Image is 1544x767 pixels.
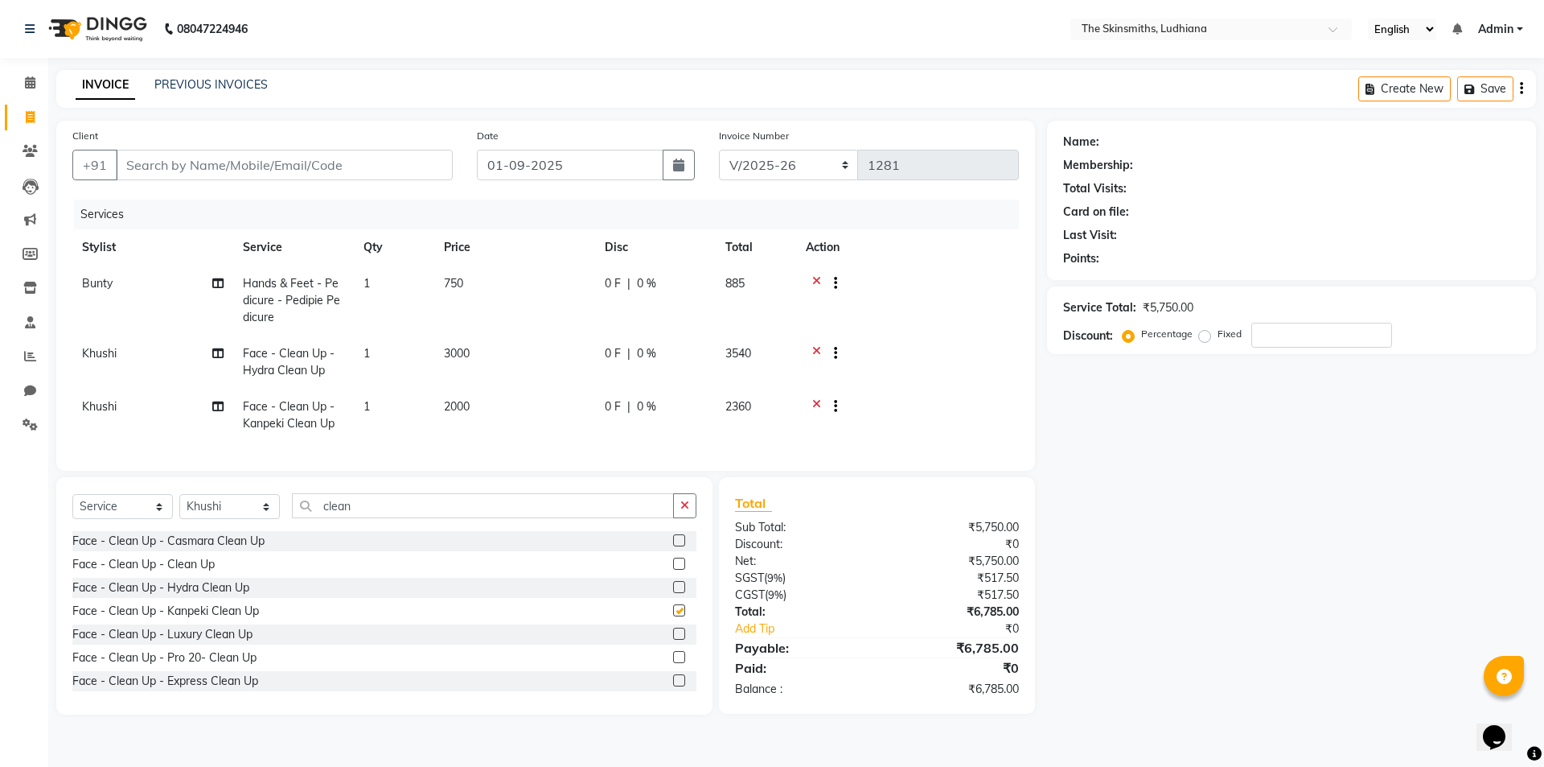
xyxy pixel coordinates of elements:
div: ₹6,785.00 [877,681,1030,698]
span: 1 [363,276,370,291]
div: Discount: [723,536,877,553]
div: ₹517.50 [877,587,1030,604]
label: Fixed [1218,327,1242,341]
span: 885 [725,276,745,291]
button: Save [1457,76,1513,101]
th: Total [716,229,796,266]
th: Price [434,229,595,266]
span: 0 F [605,398,621,415]
div: Face - Clean Up - Clean Up [72,556,215,573]
div: Points: [1063,250,1099,267]
div: ₹6,785.00 [877,604,1030,621]
div: Sub Total: [723,519,877,536]
div: Face - Clean Up - Pro 20- Clean Up [72,649,257,666]
th: Qty [354,229,434,266]
span: Admin [1478,21,1513,38]
div: Net: [723,553,877,570]
div: ( ) [723,587,877,604]
a: PREVIOUS INVOICES [154,77,268,92]
div: ₹517.50 [877,570,1030,587]
div: Total Visits: [1063,180,1127,197]
span: 3000 [444,346,470,361]
span: Total [735,495,772,512]
span: 3540 [725,346,751,361]
span: Bunty [82,276,113,291]
span: 1 [363,346,370,361]
div: Discount: [1063,328,1113,344]
input: Search by Name/Mobile/Email/Code [116,150,453,180]
span: 0 % [637,345,656,362]
div: Last Visit: [1063,227,1117,244]
div: ₹5,750.00 [877,553,1030,570]
th: Action [796,229,1019,266]
div: ₹5,750.00 [877,519,1030,536]
th: Stylist [72,229,233,266]
button: +91 [72,150,117,180]
div: ( ) [723,570,877,587]
div: Card on file: [1063,204,1129,221]
span: 9% [767,571,782,584]
span: Hands & Feet - Pedicure - Pedipie Pedicure [243,276,340,324]
div: Payable: [723,638,877,658]
div: Balance : [723,681,877,698]
iframe: chat widget [1476,703,1528,751]
div: Face - Clean Up - Casmara Clean Up [72,533,265,550]
label: Invoice Number [719,129,789,143]
label: Client [72,129,98,143]
div: ₹6,785.00 [877,638,1030,658]
div: Paid: [723,658,877,678]
div: Service Total: [1063,299,1136,316]
span: 2360 [725,399,751,414]
div: ₹0 [877,536,1030,553]
img: logo [41,6,151,52]
span: 0 % [637,398,656,415]
span: 0 F [605,345,621,362]
a: Add Tip [723,621,902,637]
span: Face - Clean Up - Kanpeki Clean Up [243,399,335,431]
label: Date [477,129,499,143]
div: Face - Clean Up - Hydra Clean Up [72,579,249,596]
div: Total: [723,604,877,621]
div: ₹5,750.00 [1143,299,1193,316]
div: Services [74,200,1031,229]
span: Khushi [82,399,117,414]
div: Face - Clean Up - Luxury Clean Up [72,626,253,643]
div: Face - Clean Up - Kanpeki Clean Up [72,603,259,620]
span: | [627,345,630,362]
span: 1 [363,399,370,414]
span: SGST [735,571,764,585]
th: Service [233,229,354,266]
div: Name: [1063,134,1099,151]
span: Face - Clean Up - Hydra Clean Up [243,346,335,377]
div: Membership: [1063,157,1133,174]
label: Percentage [1141,327,1193,341]
span: 2000 [444,399,470,414]
div: ₹0 [877,658,1030,678]
b: 08047224946 [177,6,248,52]
th: Disc [595,229,716,266]
a: INVOICE [76,71,135,100]
span: | [627,398,630,415]
input: Search or Scan [292,493,674,518]
span: | [627,275,630,292]
span: CGST [735,588,765,602]
span: 750 [444,276,463,291]
span: 0 F [605,275,621,292]
div: ₹0 [902,621,1030,637]
span: Khushi [82,346,117,361]
div: Face - Clean Up - Express Clean Up [72,673,258,690]
button: Create New [1358,76,1451,101]
span: 0 % [637,275,656,292]
span: 9% [768,588,783,601]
